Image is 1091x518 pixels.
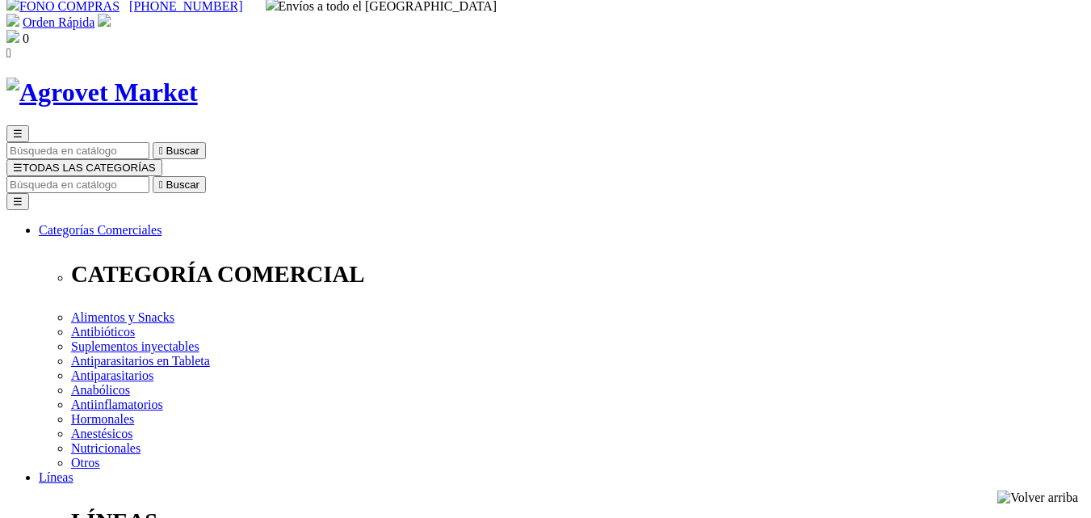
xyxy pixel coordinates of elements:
[6,78,198,107] img: Agrovet Market
[6,46,11,60] i: 
[6,125,29,142] button: ☰
[6,193,29,210] button: ☰
[71,261,1085,288] p: CATEGORÍA COMERCIAL
[166,179,199,191] span: Buscar
[23,15,94,29] a: Orden Rápida
[8,343,279,510] iframe: Brevo live chat
[166,145,199,157] span: Buscar
[71,339,199,353] a: Suplementos inyectables
[71,310,174,324] a: Alimentos y Snacks
[159,145,163,157] i: 
[71,325,135,339] a: Antibióticos
[6,176,149,193] input: Buscar
[6,159,162,176] button: ☰TODAS LAS CATEGORÍAS
[13,128,23,140] span: ☰
[6,142,149,159] input: Buscar
[98,15,111,29] a: Acceda a su cuenta de cliente
[6,30,19,43] img: shopping-bag.svg
[13,162,23,174] span: ☰
[159,179,163,191] i: 
[153,176,206,193] button:  Buscar
[6,14,19,27] img: shopping-cart.svg
[23,32,29,45] span: 0
[153,142,206,159] button:  Buscar
[39,223,162,237] a: Categorías Comerciales
[997,491,1078,505] img: Volver arriba
[98,14,111,27] img: user.svg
